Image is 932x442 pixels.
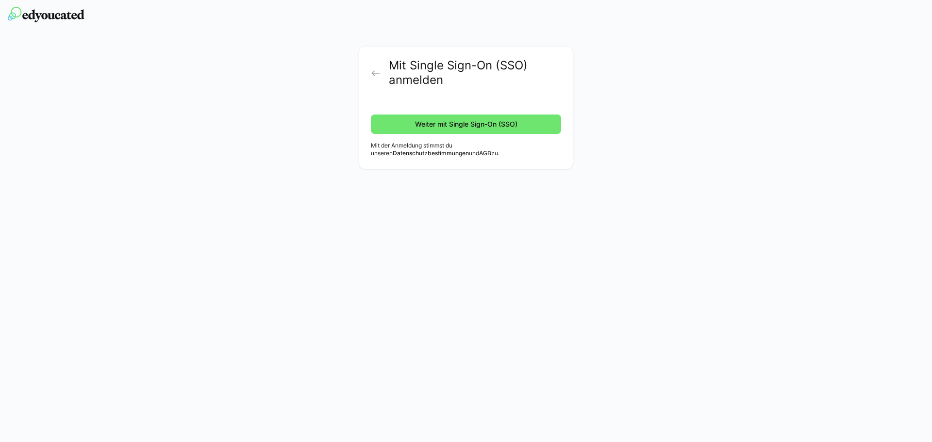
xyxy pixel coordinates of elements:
[371,142,561,157] p: Mit der Anmeldung stimmst du unseren und zu.
[479,149,491,157] a: AGB
[371,115,561,134] button: Weiter mit Single Sign-On (SSO)
[414,119,519,129] span: Weiter mit Single Sign-On (SSO)
[389,58,561,87] h2: Mit Single Sign-On (SSO) anmelden
[8,7,84,22] img: edyoucated
[393,149,469,157] a: Datenschutzbestimmungen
